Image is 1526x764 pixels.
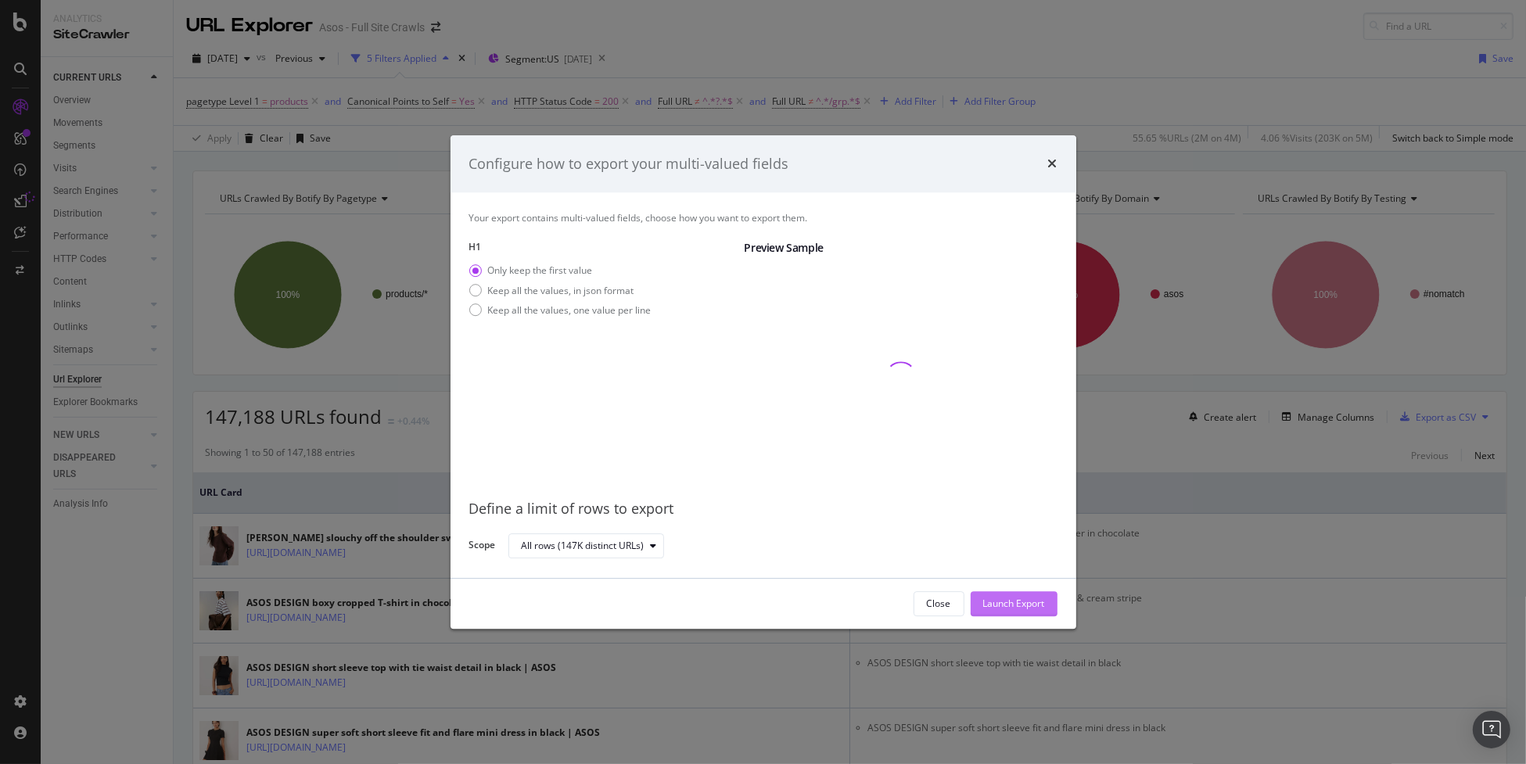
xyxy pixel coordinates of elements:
[745,241,1057,256] div: Preview Sample
[488,264,593,278] div: Only keep the first value
[469,500,1057,520] div: Define a limit of rows to export
[469,264,652,278] div: Only keep the first value
[469,241,732,254] label: H1
[469,538,496,555] label: Scope
[522,541,645,551] div: All rows (147K distinct URLs)
[927,597,951,611] div: Close
[469,154,789,174] div: Configure how to export your multi-valued fields
[451,135,1076,629] div: modal
[971,591,1057,616] button: Launch Export
[1473,711,1510,748] div: Open Intercom Messenger
[508,533,664,558] button: All rows (147K distinct URLs)
[488,303,652,317] div: Keep all the values, one value per line
[983,597,1045,611] div: Launch Export
[914,591,964,616] button: Close
[488,284,634,297] div: Keep all the values, in json format
[469,284,652,297] div: Keep all the values, in json format
[469,211,1057,224] div: Your export contains multi-valued fields, choose how you want to export them.
[1048,154,1057,174] div: times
